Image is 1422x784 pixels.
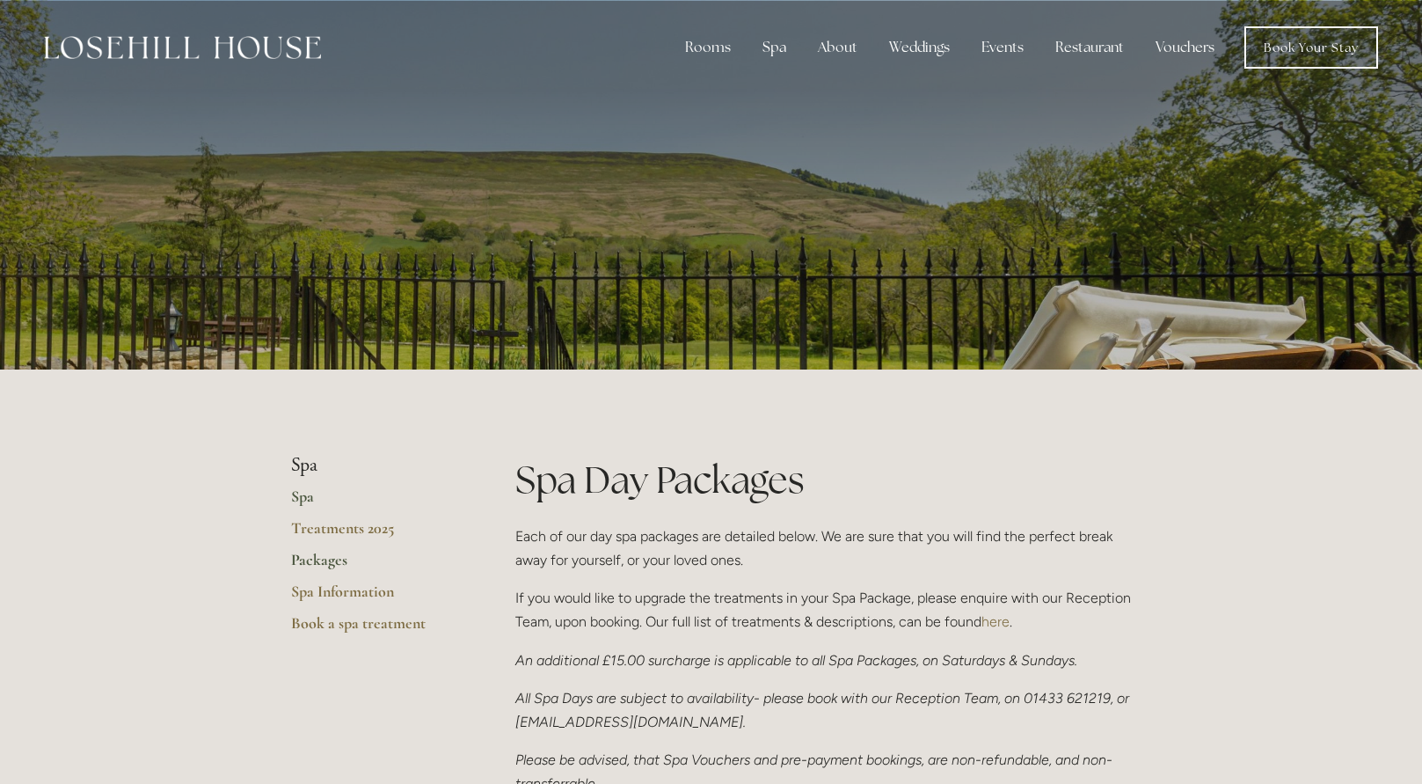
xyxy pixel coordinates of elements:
a: Treatments 2025 [291,518,459,550]
div: Weddings [875,30,964,65]
div: Events [967,30,1038,65]
a: Spa Information [291,582,459,613]
div: About [804,30,871,65]
a: here [981,613,1010,630]
a: Book a spa treatment [291,613,459,645]
p: If you would like to upgrade the treatments in your Spa Package, please enquire with our Receptio... [515,586,1132,634]
a: Spa [291,487,459,518]
a: Vouchers [1141,30,1229,65]
img: Losehill House [44,36,321,59]
li: Spa [291,454,459,477]
div: Restaurant [1041,30,1138,65]
em: All Spa Days are subject to availability- please book with our Reception Team, on 01433 621219, o... [515,690,1133,730]
p: Each of our day spa packages are detailed below. We are sure that you will find the perfect break... [515,524,1132,572]
a: Packages [291,550,459,582]
em: An additional £15.00 surcharge is applicable to all Spa Packages, on Saturdays & Sundays. [515,652,1077,669]
a: Book Your Stay [1244,26,1378,69]
div: Rooms [671,30,745,65]
h1: Spa Day Packages [515,454,1132,506]
div: Spa [748,30,800,65]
